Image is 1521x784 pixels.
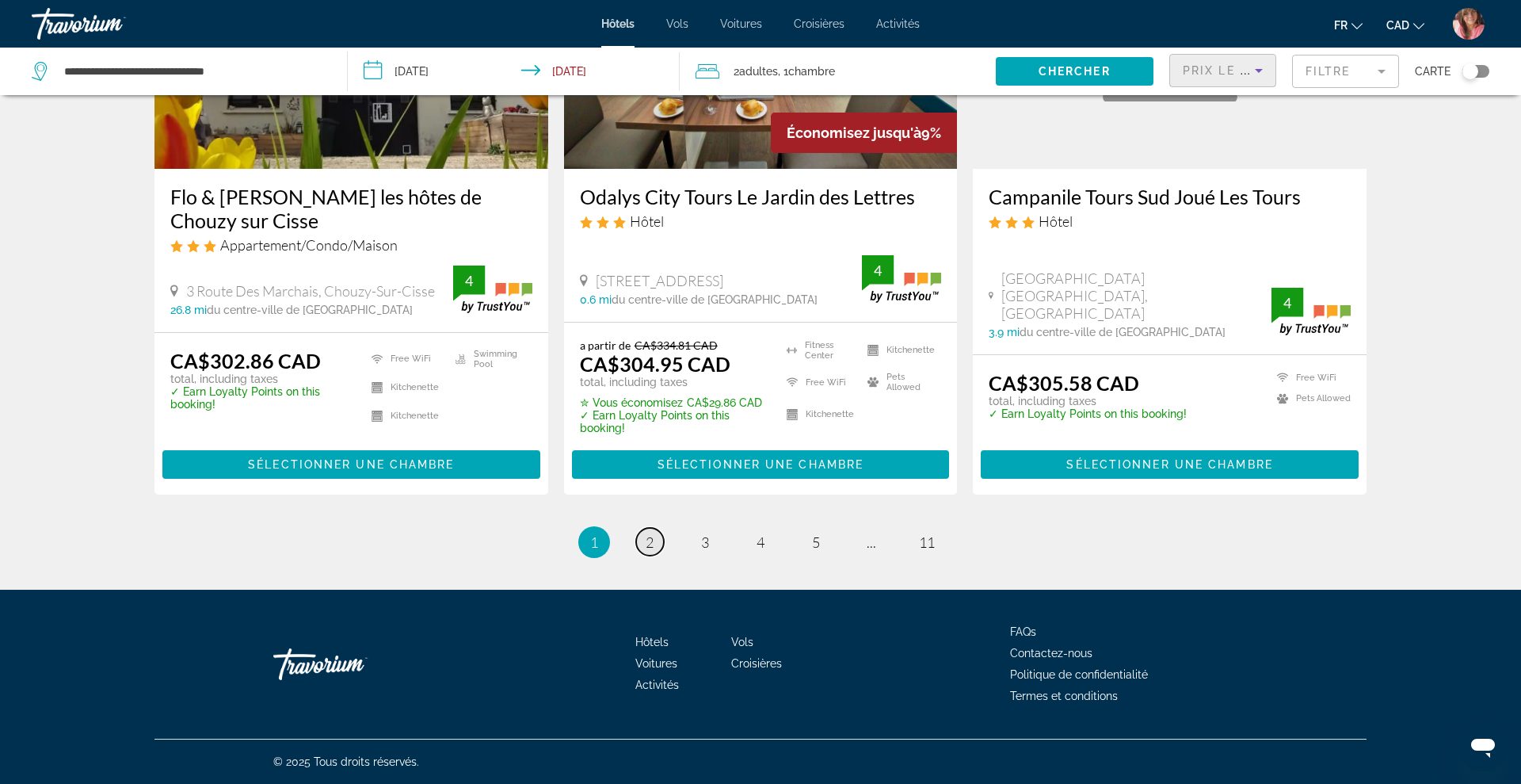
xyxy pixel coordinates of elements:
[580,409,767,434] p: ✓ Earn Loyalty Points on this booking!
[635,657,677,670] a: Voitures
[580,352,730,376] ins: CA$304.95 CAD
[572,450,950,479] button: Sélectionner une chambre
[580,396,683,409] span: ✮ Vous économisez
[996,57,1153,86] button: Chercher
[989,185,1351,208] a: Campanile Tours Sud Joué Les Tours
[1415,60,1450,82] span: Carte
[186,282,435,300] span: 3 Route Des Marchais, Chouzy-Sur-Cisse
[348,48,680,95] button: Check-in date: Nov 30, 2025 Check-out date: Dec 3, 2025
[666,17,688,30] a: Vols
[919,534,935,551] span: 11
[787,124,921,141] span: Économisez jusqu'à
[779,370,860,394] li: Free WiFi
[170,349,321,373] ins: CA$302.86 CAD
[154,526,1367,558] nav: Pagination
[580,376,767,388] p: total, including taxes
[1183,64,1307,77] span: Prix le plus bas
[989,326,1020,338] span: 3.9 mi
[658,458,863,471] span: Sélectionner une chambre
[32,3,190,44] a: Travorium
[580,338,631,352] span: a partir de
[453,266,532,312] img: trustyou-badge.svg
[1292,54,1399,89] button: Filter
[989,371,1139,395] ins: CA$305.58 CAD
[739,65,778,78] span: Adultes
[170,185,532,232] h3: Flo & [PERSON_NAME] les hôtes de Chouzy sur Cisse
[1039,65,1111,78] span: Chercher
[580,396,767,409] p: CA$29.86 CAD
[635,636,669,648] a: Hôtels
[580,212,942,230] div: 3 star Hotel
[1183,61,1263,80] mat-select: Sort by
[731,657,782,670] a: Croisières
[757,534,764,551] span: 4
[170,373,352,385] p: total, including taxes
[1020,326,1226,338] span: du centre-ville de [GEOGRAPHIC_DATA]
[812,534,820,551] span: 5
[876,17,920,30] span: Activités
[1010,647,1092,660] a: Contactez-nous
[612,293,818,306] span: du centre-ville de [GEOGRAPHIC_DATA]
[601,17,635,30] a: Hôtels
[590,534,598,551] span: 1
[273,755,419,768] span: © 2025 Tous droits réservés.
[779,338,860,362] li: Fitness Center
[1269,371,1351,384] li: Free WiFi
[1271,293,1303,312] div: 4
[779,402,860,426] li: Kitchenette
[680,48,996,95] button: Travelers: 2 adults, 0 children
[453,271,485,290] div: 4
[1001,270,1271,322] span: [GEOGRAPHIC_DATA] [GEOGRAPHIC_DATA], [GEOGRAPHIC_DATA]
[989,395,1187,407] p: total, including taxes
[635,679,679,691] a: Activités
[860,370,941,394] li: Pets Allowed
[778,60,835,82] span: , 1
[989,407,1187,420] p: ✓ Earn Loyalty Points on this booking!
[1334,13,1363,36] button: Change language
[720,17,762,30] a: Voitures
[162,453,540,471] a: Sélectionner une chambre
[701,534,709,551] span: 3
[1010,625,1036,638] span: FAQs
[1453,8,1485,40] img: Z
[207,304,413,316] span: du centre-ville de [GEOGRAPHIC_DATA]
[731,636,753,648] a: Vols
[1448,7,1489,40] button: User Menu
[734,60,778,82] span: 2
[364,406,448,426] li: Kitchenette
[1010,668,1148,681] a: Politique de confidentialité
[1386,13,1424,36] button: Change currency
[862,261,894,280] div: 4
[981,453,1359,471] a: Sélectionner une chambre
[646,534,654,551] span: 2
[248,458,454,471] span: Sélectionner une chambre
[364,377,448,398] li: Kitchenette
[860,338,941,362] li: Kitchenette
[170,236,532,254] div: 3 star Apartment
[1039,212,1073,230] span: Hôtel
[273,641,432,688] a: Travorium
[1458,721,1508,771] iframe: Bouton de lancement de la fenêtre de messagerie
[771,113,957,153] div: 9%
[1066,458,1272,471] span: Sélectionner une chambre
[580,185,942,208] a: Odalys City Tours Le Jardin des Lettres
[794,17,844,30] a: Croisières
[580,293,612,306] span: 0.6 mi
[635,338,718,352] del: CA$334.81 CAD
[448,349,532,369] li: Swimming Pool
[1010,690,1118,702] span: Termes et conditions
[170,385,352,411] p: ✓ Earn Loyalty Points on this booking!
[220,236,398,254] span: Appartement/Condo/Maison
[596,272,723,289] span: [STREET_ADDRESS]
[572,453,950,471] a: Sélectionner une chambre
